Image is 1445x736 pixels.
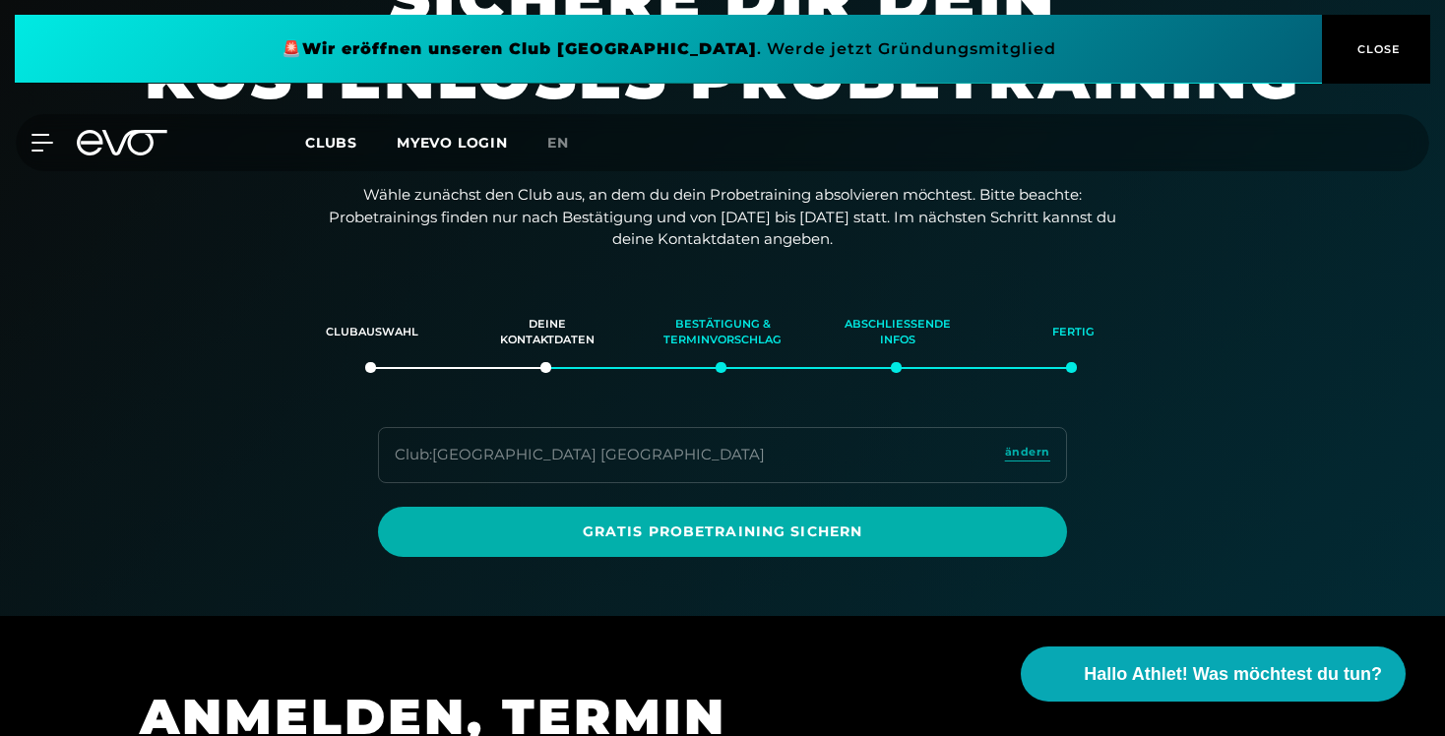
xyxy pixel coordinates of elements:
[835,306,961,359] div: Abschließende Infos
[547,132,593,154] a: en
[395,444,765,466] div: Club : [GEOGRAPHIC_DATA] [GEOGRAPHIC_DATA]
[1352,40,1401,58] span: CLOSE
[1084,661,1382,688] span: Hallo Athlet! Was möchtest du tun?
[309,306,435,359] div: Clubauswahl
[425,521,1020,542] span: Gratis Probetraining sichern
[378,507,1067,557] a: Gratis Probetraining sichern
[484,306,610,359] div: Deine Kontaktdaten
[329,184,1116,251] p: Wähle zunächst den Club aus, an dem du dein Probetraining absolvieren möchtest. Bitte beachte: Pr...
[1010,306,1136,359] div: Fertig
[305,133,397,152] a: Clubs
[1005,444,1050,466] a: ändern
[660,306,785,359] div: Bestätigung & Terminvorschlag
[547,134,569,152] span: en
[1021,646,1406,702] button: Hallo Athlet! Was möchtest du tun?
[1005,444,1050,460] span: ändern
[1322,15,1430,84] button: CLOSE
[305,134,357,152] span: Clubs
[397,134,508,152] a: MYEVO LOGIN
